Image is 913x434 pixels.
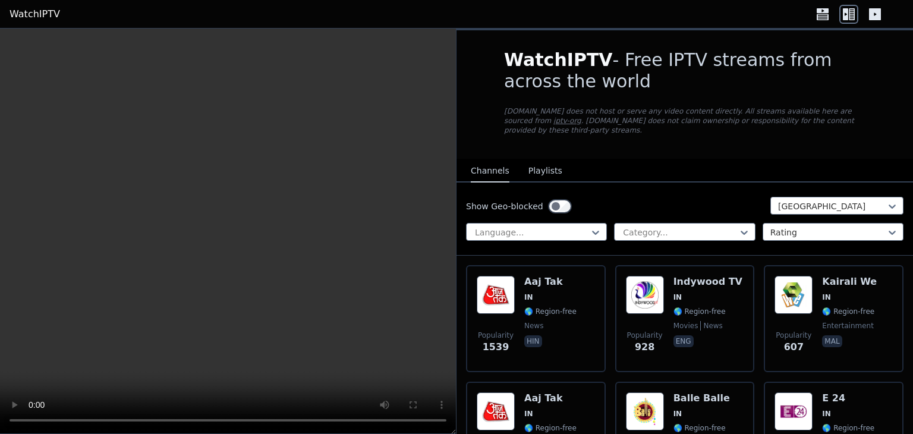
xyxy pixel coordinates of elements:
[528,160,562,183] button: Playlists
[673,423,726,433] span: 🌎 Region-free
[524,321,543,331] span: news
[673,392,730,404] h6: Balle Balle
[822,307,874,316] span: 🌎 Region-free
[673,335,694,347] p: eng
[477,276,515,314] img: Aaj Tak
[635,340,654,354] span: 928
[822,409,831,419] span: IN
[477,392,515,430] img: Aaj Tak
[466,200,543,212] label: Show Geo-blocked
[784,340,804,354] span: 607
[524,276,577,288] h6: Aaj Tak
[524,335,542,347] p: hin
[626,276,664,314] img: Indywood TV
[822,423,874,433] span: 🌎 Region-free
[504,49,613,70] span: WatchIPTV
[822,321,874,331] span: entertainment
[471,160,509,183] button: Channels
[478,331,514,340] span: Popularity
[673,307,726,316] span: 🌎 Region-free
[673,409,682,419] span: IN
[524,423,577,433] span: 🌎 Region-free
[524,409,533,419] span: IN
[524,293,533,302] span: IN
[776,331,811,340] span: Popularity
[524,307,577,316] span: 🌎 Region-free
[553,117,581,125] a: iptv-org
[700,321,722,331] span: news
[524,392,577,404] h6: Aaj Tak
[504,106,865,135] p: [DOMAIN_NAME] does not host or serve any video content directly. All streams available here are s...
[673,321,698,331] span: movies
[822,276,877,288] h6: Kairali We
[775,276,813,314] img: Kairali We
[504,49,865,92] h1: - Free IPTV streams from across the world
[822,392,874,404] h6: E 24
[822,293,831,302] span: IN
[673,276,742,288] h6: Indywood TV
[483,340,509,354] span: 1539
[822,335,842,347] p: mal
[10,7,60,21] a: WatchIPTV
[626,392,664,430] img: Balle Balle
[775,392,813,430] img: E 24
[673,293,682,302] span: IN
[627,331,663,340] span: Popularity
